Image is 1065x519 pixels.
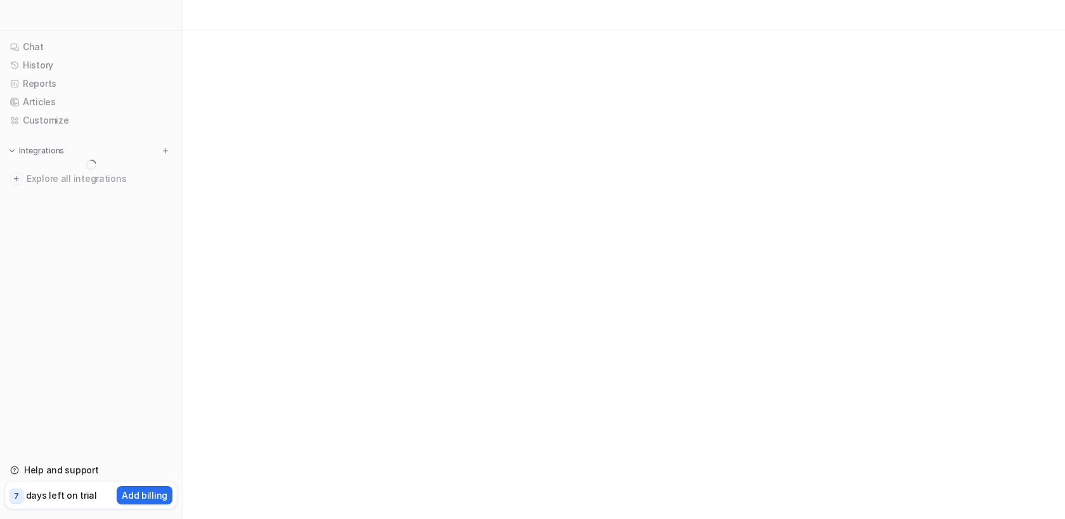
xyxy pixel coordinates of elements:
img: explore all integrations [10,172,23,185]
img: menu_add.svg [161,146,170,155]
button: Add billing [117,486,172,504]
a: Reports [5,75,177,93]
p: Integrations [19,146,64,156]
p: Add billing [122,489,167,502]
img: expand menu [8,146,16,155]
a: Articles [5,93,177,111]
button: Integrations [5,144,68,157]
a: History [5,56,177,74]
a: Explore all integrations [5,170,177,188]
span: Explore all integrations [27,169,172,189]
p: days left on trial [26,489,97,502]
a: Customize [5,112,177,129]
a: Help and support [5,461,177,479]
p: 7 [14,490,19,502]
a: Chat [5,38,177,56]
